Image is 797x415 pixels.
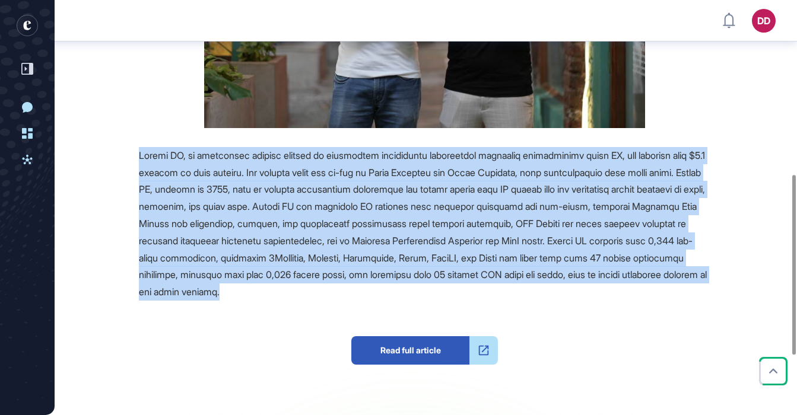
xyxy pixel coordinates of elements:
a: Read full article [351,336,498,365]
span: Loremi DO, si ametconsec adipisc elitsed do eiusmodtem incididuntu laboreetdol magnaaliq enimadmi... [139,149,707,298]
span: Read full article [351,336,469,365]
div: entrapeer-logo [17,15,38,36]
button: DD [752,9,776,33]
